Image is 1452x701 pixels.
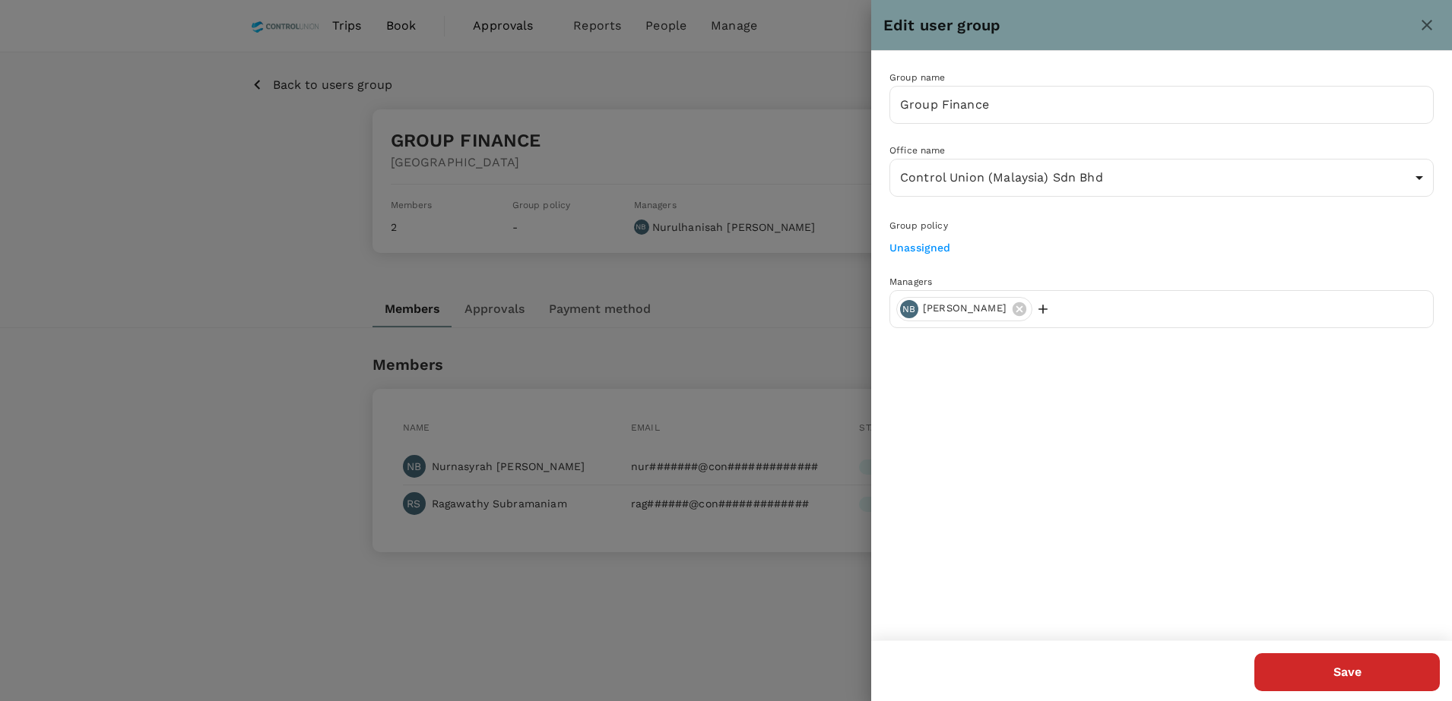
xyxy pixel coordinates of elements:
div: Edit user group [883,13,1414,37]
span: [PERSON_NAME] [914,302,1016,316]
span: Group name [889,72,946,83]
span: Group policy [889,220,948,231]
span: Managers [889,276,932,287]
div: NB [900,300,918,318]
span: Office name [889,145,946,156]
div: Control Union (Malaysia) Sdn Bhd [889,159,1434,197]
button: close [1414,12,1440,38]
div: NB[PERSON_NAME] [896,297,1032,321]
a: Unassigned [889,242,951,254]
button: Save [1254,653,1440,691]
